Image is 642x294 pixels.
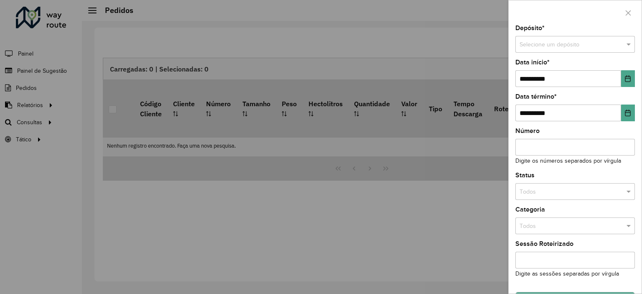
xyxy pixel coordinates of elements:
label: Data término [515,92,557,102]
label: Depósito [515,23,545,33]
label: Número [515,126,540,136]
label: Categoria [515,205,545,215]
small: Digite os números separados por vírgula [515,158,621,164]
button: Choose Date [621,70,635,87]
small: Digite as sessões separadas por vírgula [515,271,619,277]
label: Status [515,170,535,180]
button: Choose Date [621,105,635,121]
label: Sessão Roteirizado [515,239,573,249]
label: Data início [515,57,550,67]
